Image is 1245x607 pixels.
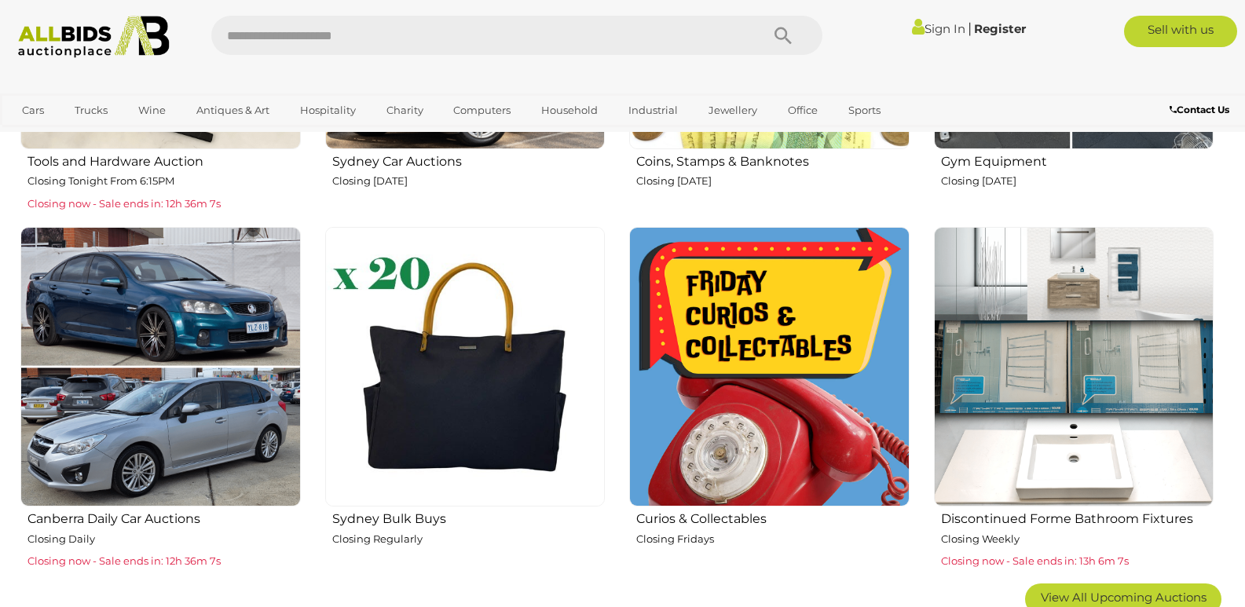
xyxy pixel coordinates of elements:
a: Sports [838,97,891,123]
a: Computers [443,97,521,123]
a: Cars [12,97,54,123]
h2: Gym Equipment [941,151,1214,169]
button: Search [744,16,822,55]
a: Contact Us [1170,101,1233,119]
img: Sydney Bulk Buys [325,227,606,507]
a: Industrial [618,97,688,123]
span: Closing now - Sale ends in: 12h 36m 7s [27,197,221,210]
p: Closing Fridays [636,530,910,548]
h2: Coins, Stamps & Banknotes [636,151,910,169]
p: Closing [DATE] [941,172,1214,190]
h2: Discontinued Forme Bathroom Fixtures [941,508,1214,526]
a: Jewellery [698,97,767,123]
a: Discontinued Forme Bathroom Fixtures Closing Weekly Closing now - Sale ends in: 13h 6m 7s [933,226,1214,572]
h2: Canberra Daily Car Auctions [27,508,301,526]
span: View All Upcoming Auctions [1041,590,1207,605]
a: Office [778,97,828,123]
a: Sydney Bulk Buys Closing Regularly [324,226,606,572]
span: Closing now - Sale ends in: 13h 6m 7s [941,554,1129,567]
a: Hospitality [290,97,366,123]
img: Allbids.com.au [9,16,178,58]
p: Closing [DATE] [332,172,606,190]
p: Closing Weekly [941,530,1214,548]
a: Household [531,97,608,123]
img: Canberra Daily Car Auctions [20,227,301,507]
a: Register [974,21,1026,36]
p: Closing [DATE] [636,172,910,190]
img: Discontinued Forme Bathroom Fixtures [934,227,1214,507]
h2: Sydney Bulk Buys [332,508,606,526]
a: Wine [128,97,176,123]
a: Curios & Collectables Closing Fridays [628,226,910,572]
span: | [968,20,972,37]
a: Charity [376,97,434,123]
p: Closing Daily [27,530,301,548]
a: Antiques & Art [186,97,280,123]
span: Closing now - Sale ends in: 12h 36m 7s [27,554,221,567]
a: Trucks [64,97,118,123]
b: Contact Us [1170,104,1229,115]
h2: Curios & Collectables [636,508,910,526]
a: Sell with us [1124,16,1236,47]
h2: Tools and Hardware Auction [27,151,301,169]
p: Closing Regularly [332,530,606,548]
p: Closing Tonight From 6:15PM [27,172,301,190]
img: Curios & Collectables [629,227,910,507]
a: Canberra Daily Car Auctions Closing Daily Closing now - Sale ends in: 12h 36m 7s [20,226,301,572]
a: [GEOGRAPHIC_DATA] [12,124,144,150]
a: Sign In [912,21,965,36]
h2: Sydney Car Auctions [332,151,606,169]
